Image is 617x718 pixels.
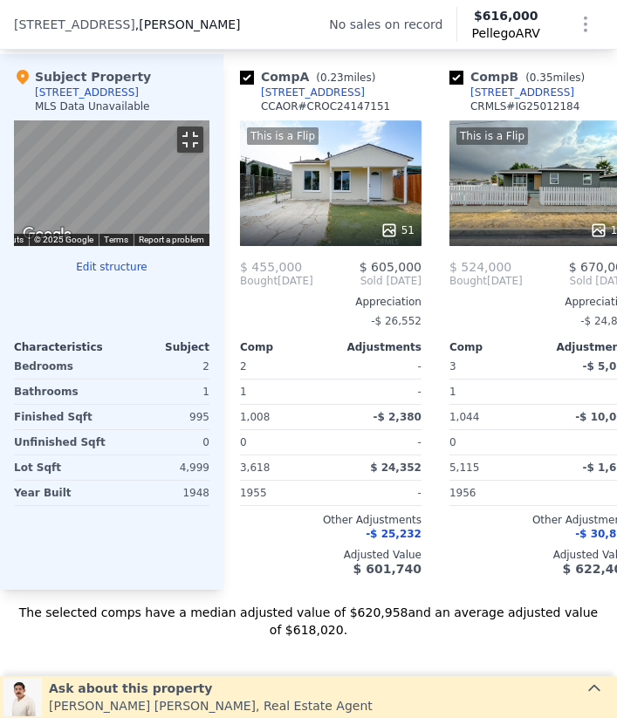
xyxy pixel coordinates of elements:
div: Bathrooms [14,380,108,404]
button: Toggle fullscreen view [177,127,203,153]
div: Ask about this property [49,680,373,697]
span: 0.35 [530,72,553,84]
a: Report a problem [139,235,204,244]
div: MLS Data Unavailable [35,99,150,113]
div: Subject Property [14,68,151,85]
div: Unfinished Sqft [14,430,108,455]
div: - [334,430,422,455]
span: 0.23 [320,72,344,84]
div: Lot Sqft [14,455,108,480]
div: This is a Flip [456,127,528,145]
div: Map [14,120,209,246]
button: Edit structure [14,260,209,274]
a: [STREET_ADDRESS] [240,85,365,99]
span: ( miles) [309,72,382,84]
div: [STREET_ADDRESS] [470,85,574,99]
span: © 2025 Google [34,235,93,244]
div: Comp [449,340,540,354]
img: Google [18,223,76,246]
span: 0 [240,436,247,448]
span: 1,044 [449,411,479,423]
span: [STREET_ADDRESS] [14,16,135,33]
div: 0 [115,430,209,455]
span: -$ 26,552 [371,315,422,327]
span: , [PERSON_NAME] [135,16,241,33]
div: 1 [240,380,327,404]
div: Appreciation [240,295,422,309]
span: 3 [449,360,456,373]
div: Comp B [449,68,592,85]
div: 1 [449,380,537,404]
div: Year Built [14,481,108,505]
span: $ 524,000 [449,260,511,274]
div: CRMLS # IG25012184 [470,99,579,113]
span: $ 605,000 [360,260,422,274]
a: [STREET_ADDRESS] [449,85,574,99]
div: 995 [115,405,209,429]
span: 2 [240,360,247,373]
div: Subject [112,340,209,354]
div: This is a Flip [247,127,319,145]
span: Pellego ARV [471,24,540,42]
div: Adjusted Value [240,548,422,562]
div: CCAOR # CROC24147151 [261,99,390,113]
div: 1956 [449,481,537,505]
div: Comp [240,340,331,354]
span: Bought [240,274,278,288]
span: -$ 2,380 [374,411,422,423]
div: Other Adjustments [240,513,422,527]
span: ( miles) [518,72,592,84]
div: Adjustments [331,340,422,354]
div: Characteristics [14,340,112,354]
a: Open this area in Google Maps (opens a new window) [18,223,76,246]
div: 2 [115,354,209,379]
div: [STREET_ADDRESS] [261,85,365,99]
span: $616,000 [474,9,538,23]
div: [STREET_ADDRESS] [35,85,139,99]
div: 1 [115,380,209,404]
button: Show Options [568,7,603,42]
a: Terms (opens in new tab) [104,235,128,244]
div: 1955 [240,481,327,505]
span: Sold [DATE] [313,274,422,288]
div: 51 [380,222,415,239]
div: 4,999 [115,455,209,480]
span: 5,115 [449,462,479,474]
span: -$ 25,232 [366,528,422,540]
div: Street View [14,120,209,246]
img: Leo Gutierrez [3,678,42,716]
div: - [334,354,422,379]
div: No sales on record [329,16,456,33]
div: - [334,380,422,404]
span: 3,618 [240,462,270,474]
div: [PERSON_NAME] [PERSON_NAME] , Real Estate Agent [49,697,373,715]
span: Bought [449,274,487,288]
div: 1948 [115,481,209,505]
span: 0 [449,436,456,448]
div: [DATE] [449,274,523,288]
div: Comp A [240,68,382,85]
div: Bedrooms [14,354,108,379]
span: $ 24,352 [370,462,422,474]
span: $ 601,740 [353,562,422,576]
span: $ 455,000 [240,260,302,274]
div: - [334,481,422,505]
span: 1,008 [240,411,270,423]
div: [DATE] [240,274,313,288]
div: Finished Sqft [14,405,108,429]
